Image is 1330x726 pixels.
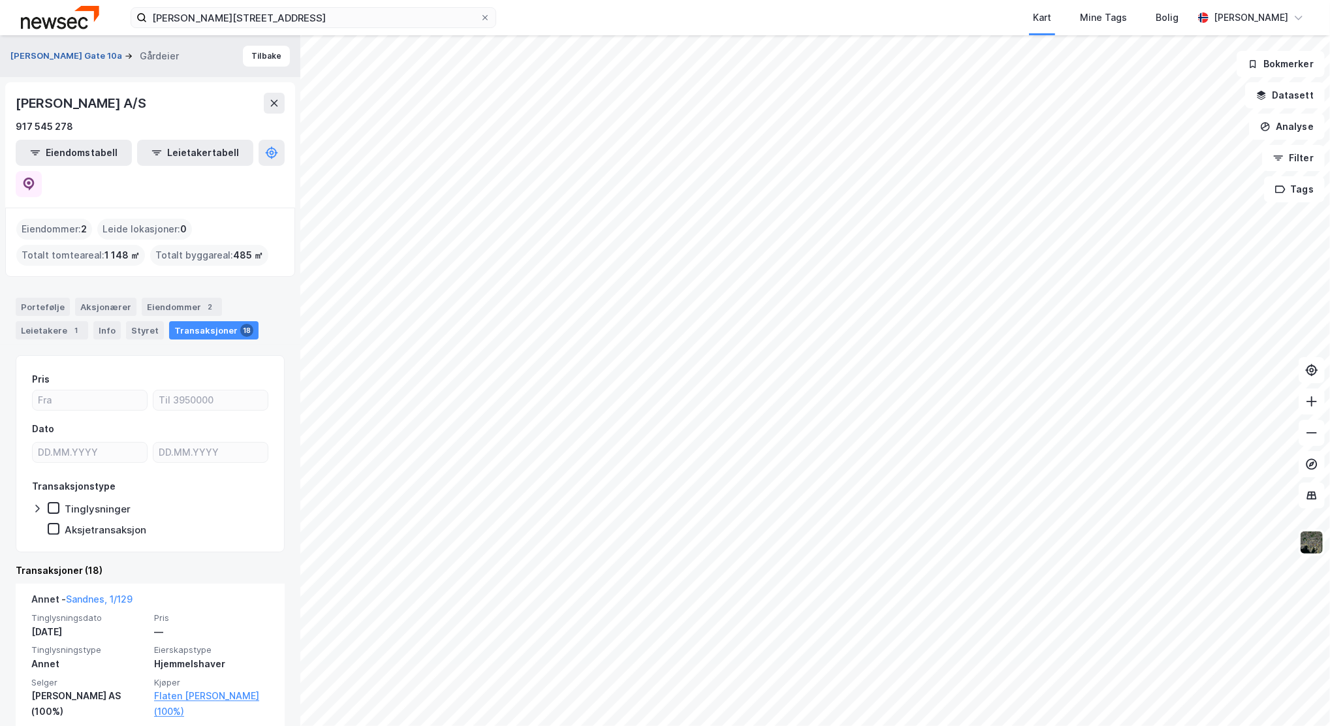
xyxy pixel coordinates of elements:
[16,140,132,166] button: Eiendomstabell
[243,46,290,67] button: Tilbake
[33,443,147,462] input: DD.MM.YYYY
[31,644,146,655] span: Tinglysningstype
[153,443,268,462] input: DD.MM.YYYY
[65,503,131,515] div: Tinglysninger
[153,390,268,410] input: Til 3950000
[32,371,50,387] div: Pris
[16,321,88,339] div: Leietakere
[1237,51,1325,77] button: Bokmerker
[1264,176,1325,202] button: Tags
[154,612,269,623] span: Pris
[154,656,269,672] div: Hjemmelshaver
[31,612,146,623] span: Tinglysningsdato
[32,421,54,437] div: Dato
[140,48,179,64] div: Gårdeier
[16,298,70,316] div: Portefølje
[137,140,253,166] button: Leietakertabell
[31,656,146,672] div: Annet
[31,592,133,612] div: Annet -
[16,93,149,114] div: [PERSON_NAME] A/S
[31,624,146,640] div: [DATE]
[233,247,263,263] span: 485 ㎡
[81,221,87,237] span: 2
[204,300,217,313] div: 2
[150,245,268,266] div: Totalt byggareal :
[1033,10,1051,25] div: Kart
[142,298,222,316] div: Eiendommer
[93,321,121,339] div: Info
[33,390,147,410] input: Fra
[147,8,480,27] input: Søk på adresse, matrikkel, gårdeiere, leietakere eller personer
[154,624,269,640] div: —
[75,298,136,316] div: Aksjonærer
[16,245,145,266] div: Totalt tomteareal :
[21,6,99,29] img: newsec-logo.f6e21ccffca1b3a03d2d.png
[240,324,253,337] div: 18
[16,219,92,240] div: Eiendommer :
[32,479,116,494] div: Transaksjonstype
[10,50,125,63] button: [PERSON_NAME] Gate 10a
[169,321,259,339] div: Transaksjoner
[154,644,269,655] span: Eierskapstype
[104,247,140,263] span: 1 148 ㎡
[126,321,164,339] div: Styret
[31,688,146,719] div: [PERSON_NAME] AS (100%)
[65,524,146,536] div: Aksjetransaksjon
[70,324,83,337] div: 1
[66,593,133,605] a: Sandnes, 1/129
[1262,145,1325,171] button: Filter
[154,677,269,688] span: Kjøper
[1299,530,1324,555] img: 9k=
[1265,663,1330,726] div: Kontrollprogram for chat
[154,688,269,719] a: Flaten [PERSON_NAME] (100%)
[1245,82,1325,108] button: Datasett
[1080,10,1127,25] div: Mine Tags
[1156,10,1179,25] div: Bolig
[1265,663,1330,726] iframe: Chat Widget
[1249,114,1325,140] button: Analyse
[16,563,285,578] div: Transaksjoner (18)
[1214,10,1288,25] div: [PERSON_NAME]
[180,221,187,237] span: 0
[16,119,73,134] div: 917 545 278
[97,219,192,240] div: Leide lokasjoner :
[31,677,146,688] span: Selger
